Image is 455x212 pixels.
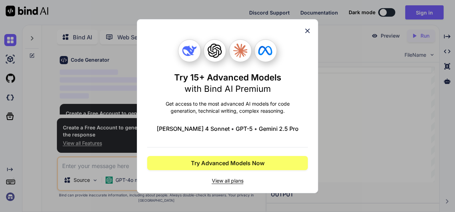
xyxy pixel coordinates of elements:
[147,177,308,184] span: View all plans
[231,124,234,133] span: •
[254,124,257,133] span: •
[184,84,271,94] span: with Bind AI Premium
[259,124,299,133] span: Gemini 2.5 Pro
[147,100,308,115] p: Get access to the most advanced AI models for code generation, technical writing, complex reasoning.
[182,44,197,58] img: Deepseek
[236,124,253,133] span: GPT-5
[191,159,264,167] span: Try Advanced Models Now
[157,124,230,133] span: [PERSON_NAME] 4 Sonnet
[174,72,281,95] h1: Try 15+ Advanced Models
[147,156,308,170] button: Try Advanced Models Now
